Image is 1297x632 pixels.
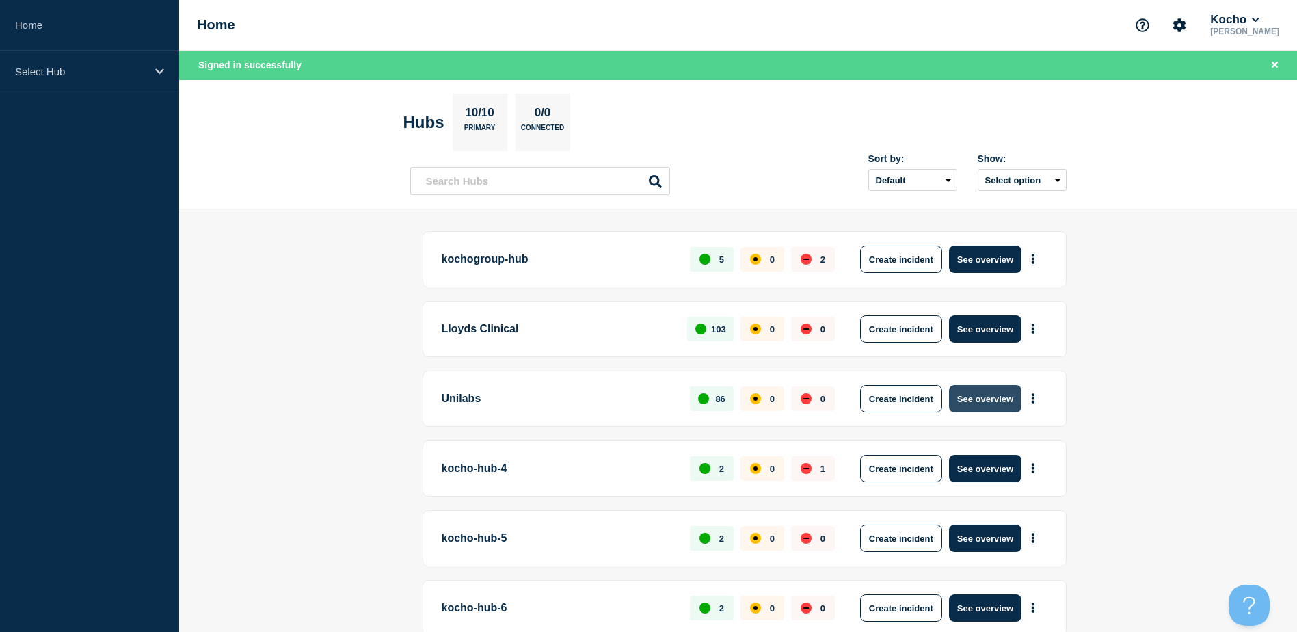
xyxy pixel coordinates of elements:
[801,324,812,334] div: down
[750,603,761,614] div: affected
[1207,27,1282,36] p: [PERSON_NAME]
[750,254,761,265] div: affected
[442,315,672,343] p: Lloyds Clinical
[1266,57,1283,73] button: Close banner
[801,393,812,404] div: down
[801,533,812,544] div: down
[860,525,942,552] button: Create incident
[442,455,675,482] p: kocho-hub-4
[1024,526,1042,551] button: More actions
[750,463,761,474] div: affected
[868,153,957,164] div: Sort by:
[699,533,710,544] div: up
[695,324,706,334] div: up
[403,113,444,132] h2: Hubs
[820,603,825,614] p: 0
[860,385,942,412] button: Create incident
[978,169,1067,191] button: Select option
[801,603,812,614] div: down
[442,594,675,622] p: kocho-hub-6
[770,464,775,474] p: 0
[197,17,235,33] h1: Home
[1207,13,1261,27] button: Kocho
[770,324,775,334] p: 0
[1024,456,1042,482] button: More actions
[801,254,812,265] div: down
[719,534,724,544] p: 2
[949,455,1021,482] button: See overview
[699,603,710,614] div: up
[820,464,825,474] p: 1
[699,254,710,265] div: up
[460,106,500,124] p: 10/10
[15,66,146,77] p: Select Hub
[464,124,496,138] p: Primary
[978,153,1067,164] div: Show:
[521,124,564,138] p: Connected
[770,603,775,614] p: 0
[442,385,675,412] p: Unilabs
[868,169,957,191] select: Sort by
[410,167,670,195] input: Search Hubs
[949,246,1021,273] button: See overview
[770,394,775,404] p: 0
[770,534,775,544] p: 0
[820,254,825,265] p: 2
[860,315,942,343] button: Create incident
[860,246,942,273] button: Create incident
[719,603,724,614] p: 2
[442,246,675,273] p: kochogroup-hub
[1165,11,1194,40] button: Account settings
[719,464,724,474] p: 2
[1024,317,1042,342] button: More actions
[719,254,724,265] p: 5
[820,324,825,334] p: 0
[750,533,761,544] div: affected
[860,455,942,482] button: Create incident
[750,324,761,334] div: affected
[1229,585,1270,626] iframe: Help Scout Beacon - Open
[711,324,726,334] p: 103
[1024,386,1042,412] button: More actions
[715,394,725,404] p: 86
[529,106,556,124] p: 0/0
[1024,247,1042,272] button: More actions
[820,394,825,404] p: 0
[949,315,1021,343] button: See overview
[198,60,302,70] span: Signed in successfully
[949,525,1021,552] button: See overview
[860,594,942,622] button: Create incident
[442,525,675,552] p: kocho-hub-5
[801,463,812,474] div: down
[698,393,709,404] div: up
[1128,11,1157,40] button: Support
[1024,596,1042,621] button: More actions
[949,385,1021,412] button: See overview
[949,594,1021,622] button: See overview
[750,393,761,404] div: affected
[820,534,825,544] p: 0
[770,254,775,265] p: 0
[699,463,710,474] div: up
